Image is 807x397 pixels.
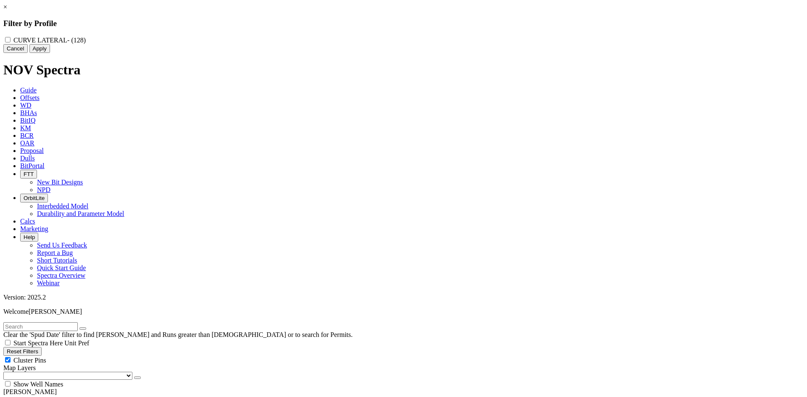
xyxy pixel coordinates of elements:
[24,234,35,240] span: Help
[3,364,36,371] span: Map Layers
[29,44,50,53] button: Apply
[20,102,32,109] span: WD
[37,210,124,217] a: Durability and Parameter Model
[20,94,40,101] span: Offsets
[37,202,88,210] a: Interbedded Model
[13,339,63,347] span: Start Spectra Here
[20,109,37,116] span: BHAs
[37,249,73,256] a: Report a Bug
[20,139,34,147] span: OAR
[3,3,7,11] a: ×
[20,162,45,169] span: BitPortal
[13,37,86,44] label: CURVE LATERAL
[13,357,46,364] span: Cluster Pins
[3,322,78,331] input: Search
[3,62,804,78] h1: NOV Spectra
[20,147,44,154] span: Proposal
[3,44,28,53] button: Cancel
[20,87,37,94] span: Guide
[3,308,804,315] p: Welcome
[37,257,77,264] a: Short Tutorials
[3,19,804,28] h3: Filter by Profile
[24,171,34,177] span: FTT
[29,308,82,315] span: [PERSON_NAME]
[20,117,35,124] span: BitIQ
[3,388,804,396] div: [PERSON_NAME]
[37,264,86,271] a: Quick Start Guide
[20,155,35,162] span: Dulls
[64,339,89,347] span: Unit Pref
[3,347,42,356] button: Reset Filters
[13,381,63,388] span: Show Well Names
[20,225,48,232] span: Marketing
[3,331,353,338] span: Clear the 'Spud Date' filter to find [PERSON_NAME] and Runs greater than [DEMOGRAPHIC_DATA] or to...
[37,279,60,287] a: Webinar
[3,294,804,301] div: Version: 2025.2
[24,195,45,201] span: OrbitLite
[37,179,83,186] a: New Bit Designs
[20,218,35,225] span: Calcs
[37,242,87,249] a: Send Us Feedback
[20,132,34,139] span: BCR
[37,272,85,279] a: Spectra Overview
[37,186,50,193] a: NPD
[20,124,31,131] span: KM
[67,37,86,44] span: - (128)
